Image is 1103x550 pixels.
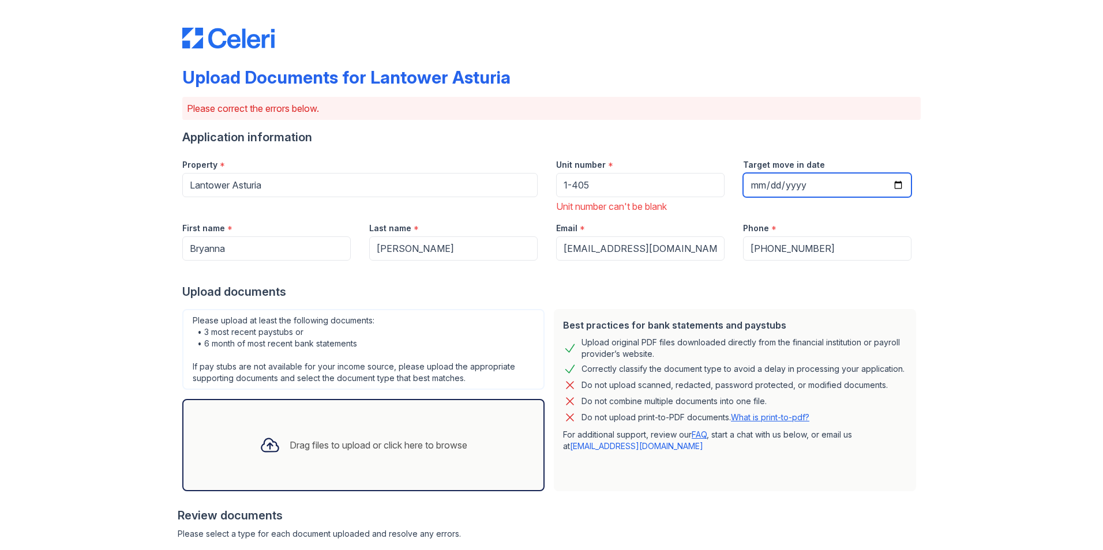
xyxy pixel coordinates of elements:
[581,394,767,408] div: Do not combine multiple documents into one file.
[369,223,411,234] label: Last name
[182,67,511,88] div: Upload Documents for Lantower Asturia
[178,507,921,523] div: Review documents
[581,337,907,360] div: Upload original PDF files downloaded directly from the financial institution or payroll provider’...
[182,129,921,145] div: Application information
[182,309,545,390] div: Please upload at least the following documents: • 3 most recent paystubs or • 6 month of most rec...
[581,412,809,423] p: Do not upload print-to-PDF documents.
[290,438,467,452] div: Drag files to upload or click here to browse
[743,159,825,171] label: Target move in date
[743,223,769,234] label: Phone
[570,441,703,451] a: [EMAIL_ADDRESS][DOMAIN_NAME]
[556,223,577,234] label: Email
[182,159,217,171] label: Property
[581,378,888,392] div: Do not upload scanned, redacted, password protected, or modified documents.
[556,199,725,213] div: Unit number can't be blank
[187,101,916,115] p: Please correct the errors below.
[563,429,907,452] p: For additional support, review our , start a chat with us below, or email us at
[692,430,707,439] a: FAQ
[563,318,907,332] div: Best practices for bank statements and paystubs
[182,28,275,48] img: CE_Logo_Blue-a8612792a0a2168367f1c8372b55b34899dd931a85d93a1a3d3e32e68fde9ad4.png
[556,159,606,171] label: Unit number
[731,412,809,422] a: What is print-to-pdf?
[182,284,921,300] div: Upload documents
[182,223,225,234] label: First name
[581,362,905,376] div: Correctly classify the document type to avoid a delay in processing your application.
[178,528,921,540] div: Please select a type for each document uploaded and resolve any errors.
